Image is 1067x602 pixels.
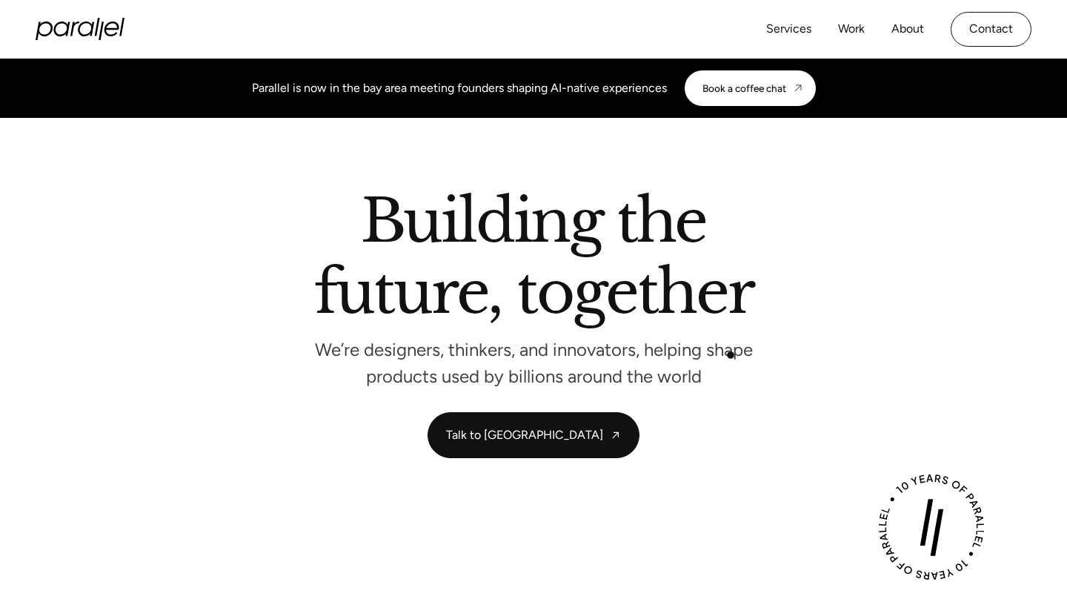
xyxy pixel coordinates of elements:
[252,79,667,97] div: Parallel is now in the bay area meeting founders shaping AI-native experiences
[702,82,786,94] div: Book a coffee chat
[891,19,924,40] a: About
[838,19,865,40] a: Work
[685,70,816,106] a: Book a coffee chat
[792,82,804,94] img: CTA arrow image
[314,192,754,328] h2: Building the future, together
[36,18,124,40] a: home
[311,343,756,383] p: We’re designers, thinkers, and innovators, helping shape products used by billions around the world
[766,19,811,40] a: Services
[951,12,1031,47] a: Contact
